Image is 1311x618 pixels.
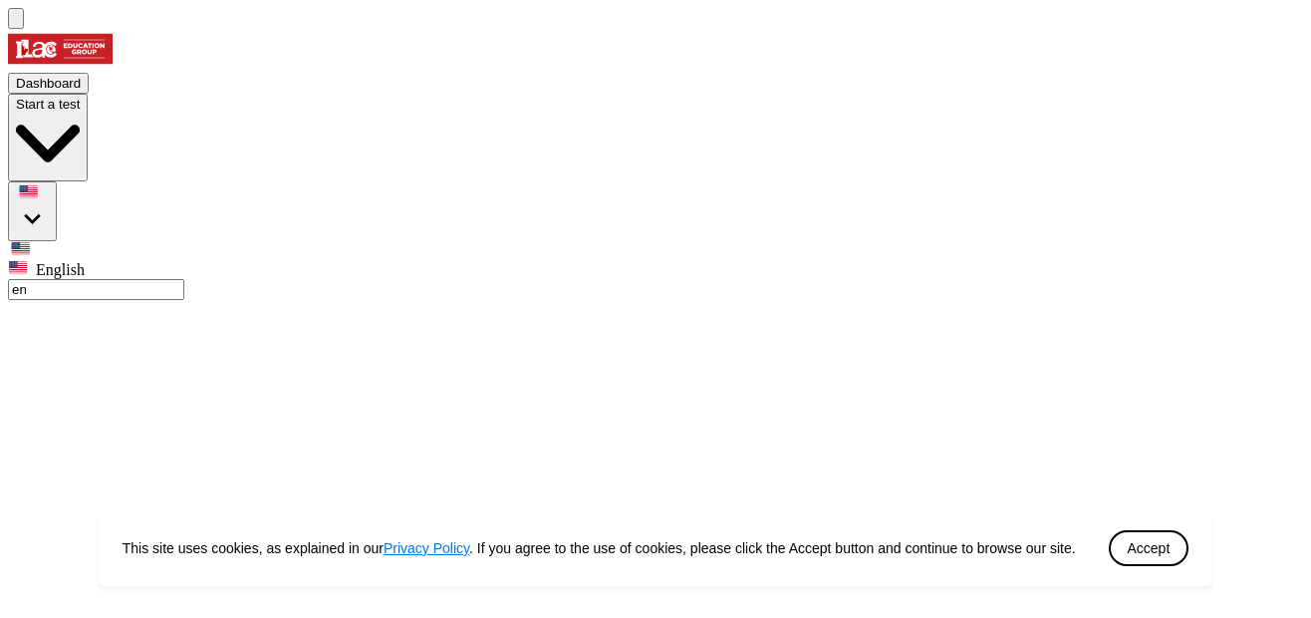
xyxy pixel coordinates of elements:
span: Dashboard [16,76,81,91]
span: Accept [1127,540,1170,556]
img: en [16,184,41,199]
img: en [8,260,28,275]
span: Start a test [16,97,80,112]
img: en [8,241,33,256]
a: Privacy Policy [384,540,469,556]
img: ILAC logo [8,29,113,69]
span: This site uses cookies, as explained in our . If you agree to the use of cookies, please click th... [123,540,1076,556]
a: dismiss cookie message [1109,530,1189,566]
button: open mobile menu [8,8,24,29]
div: cookieconsent [99,510,1213,586]
div: English [8,260,1303,279]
